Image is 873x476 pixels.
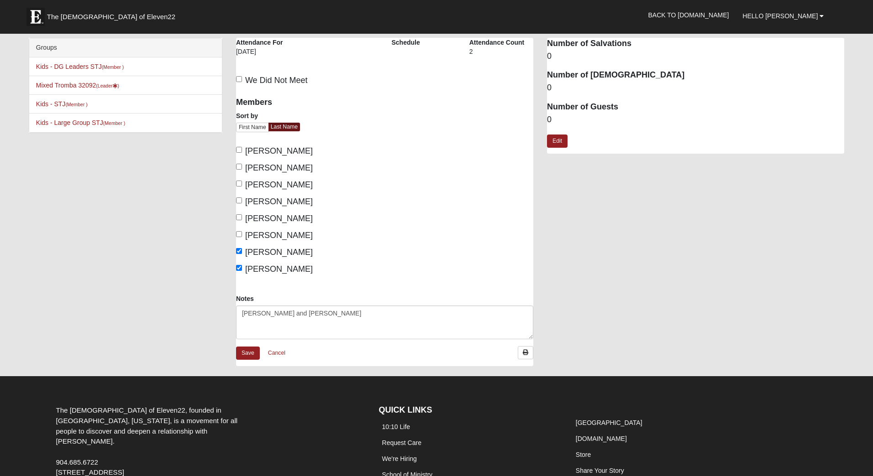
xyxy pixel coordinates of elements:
h4: Members [236,98,378,108]
dt: Number of [DEMOGRAPHIC_DATA] [547,69,844,81]
span: We Did Not Meet [245,76,308,85]
a: The [DEMOGRAPHIC_DATA] of Eleven22 [22,3,205,26]
small: (Member ) [103,120,125,126]
a: First Name [236,123,269,132]
a: Store [576,451,591,458]
input: [PERSON_NAME] [236,248,242,254]
dt: Number of Guests [547,101,844,113]
dt: Number of Salvations [547,38,844,50]
span: Hello [PERSON_NAME] [742,12,818,20]
img: Eleven22 logo [26,8,45,26]
small: (Member ) [102,64,124,70]
a: Request Care [382,439,421,446]
label: Attendance For [236,38,283,47]
span: The [DEMOGRAPHIC_DATA] of Eleven22 [47,12,175,21]
small: (Leader ) [96,83,119,88]
a: Kids - Large Group STJ(Member ) [36,119,125,126]
dd: 0 [547,114,844,126]
a: Save [236,347,260,360]
span: [PERSON_NAME] [245,231,313,240]
div: [DATE] [236,47,300,62]
div: 2 [469,47,533,62]
h4: QUICK LINKS [379,405,559,415]
input: [PERSON_NAME] [236,181,242,186]
a: Mixed Tromba 32092(Leader) [36,82,119,89]
a: Cancel [262,346,291,360]
a: [GEOGRAPHIC_DATA] [576,419,642,426]
dd: 0 [547,82,844,94]
span: [PERSON_NAME] [245,180,313,189]
a: Print Attendance Roster [518,346,533,359]
a: Kids - STJ(Member ) [36,100,88,108]
input: [PERSON_NAME] [236,147,242,153]
span: [PERSON_NAME] [245,248,313,257]
span: [PERSON_NAME] [245,163,313,172]
input: [PERSON_NAME] [236,231,242,237]
a: We're Hiring [382,455,417,462]
a: [DOMAIN_NAME] [576,435,627,442]
input: We Did Not Meet [236,76,242,82]
input: [PERSON_NAME] [236,265,242,271]
span: [PERSON_NAME] [245,146,313,155]
input: [PERSON_NAME] [236,197,242,203]
a: Last Name [268,123,300,131]
a: 10:10 Life [382,423,410,430]
label: Sort by [236,111,258,120]
input: [PERSON_NAME] [236,214,242,220]
span: [PERSON_NAME] [245,214,313,223]
label: Notes [236,294,254,303]
a: Kids - DG Leaders STJ(Member ) [36,63,124,70]
a: Hello [PERSON_NAME] [736,5,831,27]
span: [PERSON_NAME] [245,197,313,206]
label: Attendance Count [469,38,525,47]
input: [PERSON_NAME] [236,164,242,170]
span: [PERSON_NAME] [245,264,313,274]
textarea: [PERSON_NAME] and [PERSON_NAME] [236,305,533,339]
a: Edit [547,135,568,148]
label: Schedule [391,38,420,47]
div: Groups [29,38,222,57]
a: Back to [DOMAIN_NAME] [642,4,736,26]
dd: 0 [547,51,844,62]
small: (Member ) [65,102,87,107]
